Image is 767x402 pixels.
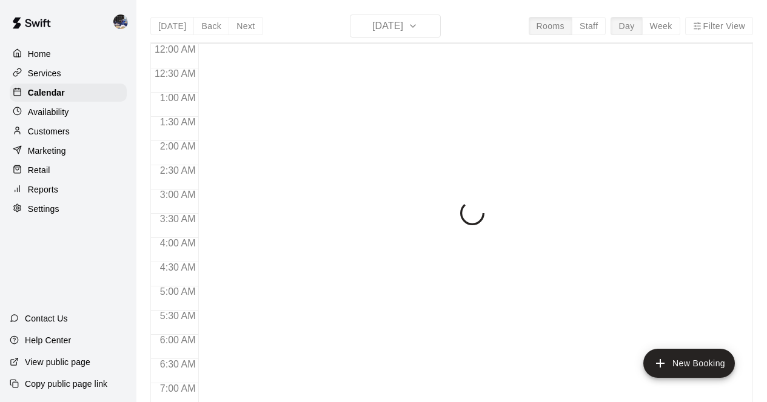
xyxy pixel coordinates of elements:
p: Reports [28,183,58,196]
span: 3:30 AM [157,214,199,224]
p: Calendar [28,87,65,99]
span: 1:30 AM [157,117,199,127]
a: Settings [10,200,127,218]
span: 6:00 AM [157,335,199,345]
span: 7:00 AM [157,383,199,394]
span: 3:00 AM [157,189,199,200]
p: View public page [25,356,90,368]
p: Help Center [25,334,71,346]
a: Customers [10,122,127,140]
a: Calendar [10,84,127,102]
span: 5:30 AM [157,311,199,321]
span: 2:00 AM [157,141,199,151]
button: add [643,349,735,378]
span: 4:30 AM [157,262,199,272]
p: Settings [28,203,59,215]
p: Customers [28,125,70,137]
span: 4:00 AM [157,238,199,248]
div: Kevin Chandler [111,10,136,34]
a: Retail [10,161,127,179]
a: Marketing [10,142,127,160]
p: Copy public page link [25,378,107,390]
a: Availability [10,103,127,121]
p: Retail [28,164,50,176]
a: Home [10,45,127,63]
a: Reports [10,180,127,199]
span: 12:00 AM [152,44,199,54]
p: Contact Us [25,312,68,325]
p: Home [28,48,51,60]
img: Kevin Chandler [113,15,128,29]
span: 6:30 AM [157,359,199,369]
p: Availability [28,106,69,118]
p: Services [28,67,61,79]
p: Marketing [28,145,66,157]
span: 12:30 AM [152,68,199,79]
span: 2:30 AM [157,165,199,176]
span: 5:00 AM [157,286,199,297]
span: 1:00 AM [157,93,199,103]
a: Services [10,64,127,82]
